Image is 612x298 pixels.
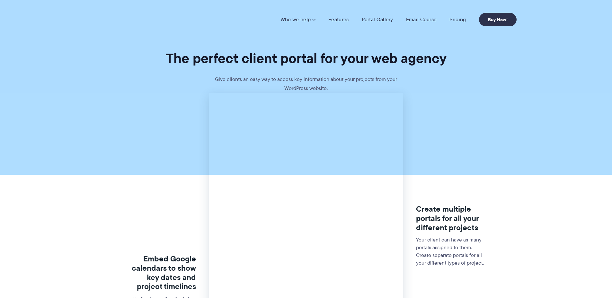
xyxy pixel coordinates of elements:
[416,205,486,232] h3: Create multiple portals for all your different projects
[126,254,196,291] h3: Embed Google calendars to show key dates and project timelines
[449,16,466,23] a: Pricing
[479,13,517,26] a: Buy Now!
[280,16,315,23] a: Who we help
[328,16,349,23] a: Features
[406,16,437,23] a: Email Course
[416,236,486,267] p: Your client can have as many portals assigned to them. Create separate portals for all your diffe...
[362,16,393,23] a: Portal Gallery
[210,75,403,93] p: Give clients an easy way to access key information about your projects from your WordPress website.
